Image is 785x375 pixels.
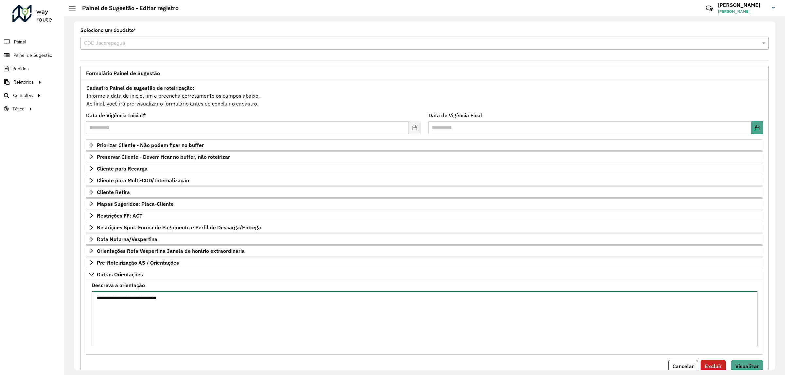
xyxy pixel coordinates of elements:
[735,363,759,369] span: Visualizar
[97,154,230,159] span: Preservar Cliente - Devem ficar no buffer, não roteirizar
[86,210,763,221] a: Restrições FF: ACT
[86,198,763,209] a: Mapas Sugeridos: Placa-Cliente
[92,281,145,289] label: Descreva a orientação
[97,189,130,195] span: Cliente Retira
[14,39,26,45] span: Painel
[705,363,722,369] span: Excluir
[718,2,767,8] h3: [PERSON_NAME]
[428,111,482,119] label: Data de Vigência Final
[86,257,763,268] a: Pre-Roteirização AS / Orientações
[97,225,261,230] span: Restrições Spot: Forma de Pagamento e Perfil de Descarga/Entrega
[13,79,34,86] span: Relatórios
[13,52,52,59] span: Painel de Sugestão
[86,222,763,233] a: Restrições Spot: Forma de Pagamento e Perfil de Descarga/Entrega
[86,111,146,119] label: Data de Vigência Inicial
[13,92,33,99] span: Consultas
[86,71,160,76] span: Formulário Painel de Sugestão
[718,8,767,14] span: [PERSON_NAME]
[86,139,763,151] a: Priorizar Cliente - Não podem ficar no buffer
[731,360,763,372] button: Visualizar
[86,187,763,198] a: Cliente Retira
[12,106,25,112] span: Tático
[80,26,136,34] label: Selecione um depósito
[672,363,694,369] span: Cancelar
[97,260,179,265] span: Pre-Roteirização AS / Orientações
[701,360,726,372] button: Excluir
[97,213,142,218] span: Restrições FF: ACT
[76,5,179,12] h2: Painel de Sugestão - Editar registro
[97,272,143,277] span: Outras Orientações
[97,178,189,183] span: Cliente para Multi-CDD/Internalização
[668,360,698,372] button: Cancelar
[97,236,157,242] span: Rota Noturna/Vespertina
[86,280,763,355] div: Outras Orientações
[12,65,29,72] span: Pedidos
[86,175,763,186] a: Cliente para Multi-CDD/Internalização
[751,121,763,134] button: Choose Date
[86,163,763,174] a: Cliente para Recarga
[97,248,245,253] span: Orientações Rota Vespertina Janela de horário extraordinária
[97,166,148,171] span: Cliente para Recarga
[86,84,763,108] div: Informe a data de inicio, fim e preencha corretamente os campos abaixo. Ao final, você irá pré-vi...
[86,85,194,91] strong: Cadastro Painel de sugestão de roteirização:
[86,245,763,256] a: Orientações Rota Vespertina Janela de horário extraordinária
[702,1,716,15] a: Contato Rápido
[86,151,763,162] a: Preservar Cliente - Devem ficar no buffer, não roteirizar
[86,269,763,280] a: Outras Orientações
[97,201,174,206] span: Mapas Sugeridos: Placa-Cliente
[97,142,204,148] span: Priorizar Cliente - Não podem ficar no buffer
[86,234,763,245] a: Rota Noturna/Vespertina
